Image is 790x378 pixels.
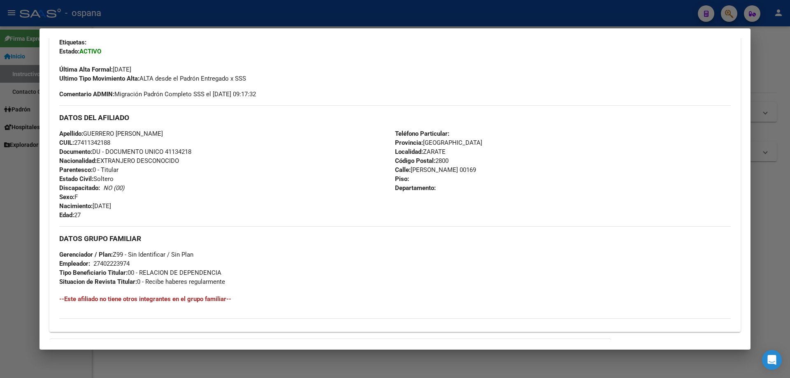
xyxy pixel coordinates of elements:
div: Open Intercom Messenger [762,350,782,370]
strong: Gerenciador / Plan: [59,251,113,258]
span: Migración Padrón Completo SSS el [DATE] 09:17:32 [59,90,256,99]
span: DU - DOCUMENTO UNICO 41134218 [59,148,191,155]
strong: Código Postal: [395,157,435,165]
h3: DATOS DEL AFILIADO [59,113,731,122]
strong: Departamento: [395,184,436,192]
strong: Localidad: [395,148,423,155]
span: 27411342188 [59,139,110,146]
strong: Nacionalidad: [59,157,97,165]
span: [PERSON_NAME] 00169 [395,166,476,174]
strong: Calle: [395,166,411,174]
strong: Edad: [59,211,74,219]
strong: Estado: [59,48,79,55]
span: GUERRERO [PERSON_NAME] [59,130,163,137]
strong: CUIL: [59,139,74,146]
span: [GEOGRAPHIC_DATA] [395,139,482,146]
strong: Piso: [395,175,409,183]
strong: Provincia: [395,139,423,146]
strong: Tipo Beneficiario Titular: [59,269,128,276]
strong: Nacimiento: [59,202,93,210]
h4: --Este afiliado no tiene otros integrantes en el grupo familiar-- [59,295,731,304]
span: [DATE] [59,202,111,210]
strong: Estado Civil: [59,175,93,183]
span: Z99 - Sin Identificar / Sin Plan [59,251,193,258]
div: Datos de Empadronamiento [49,0,741,332]
strong: Apellido: [59,130,83,137]
span: 0 - Titular [59,166,118,174]
strong: Documento: [59,148,92,155]
h3: DATOS GRUPO FAMILIAR [59,234,731,243]
strong: ACTIVO [79,48,101,55]
span: 00 - RELACION DE DEPENDENCIA [59,269,221,276]
strong: Situacion de Revista Titular: [59,278,137,285]
i: NO (00) [103,184,124,192]
div: 27402223974 [93,259,130,268]
span: 27 [59,211,81,219]
span: ALTA desde el Padrón Entregado x SSS [59,75,246,82]
strong: Etiquetas: [59,39,86,46]
span: F [59,193,78,201]
span: 0 - Recibe haberes regularmente [59,278,225,285]
strong: Empleador: [59,260,90,267]
strong: Última Alta Formal: [59,66,113,73]
span: [DATE] [59,66,131,73]
span: ZARATE [395,148,446,155]
strong: Teléfono Particular: [395,130,449,137]
strong: Parentesco: [59,166,93,174]
span: EXTRANJERO DESCONOCIDO [59,157,179,165]
strong: Sexo: [59,193,74,201]
strong: Comentario ADMIN: [59,90,114,98]
strong: Ultimo Tipo Movimiento Alta: [59,75,139,82]
span: 2800 [395,157,448,165]
span: Soltero [59,175,114,183]
strong: Discapacitado: [59,184,100,192]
